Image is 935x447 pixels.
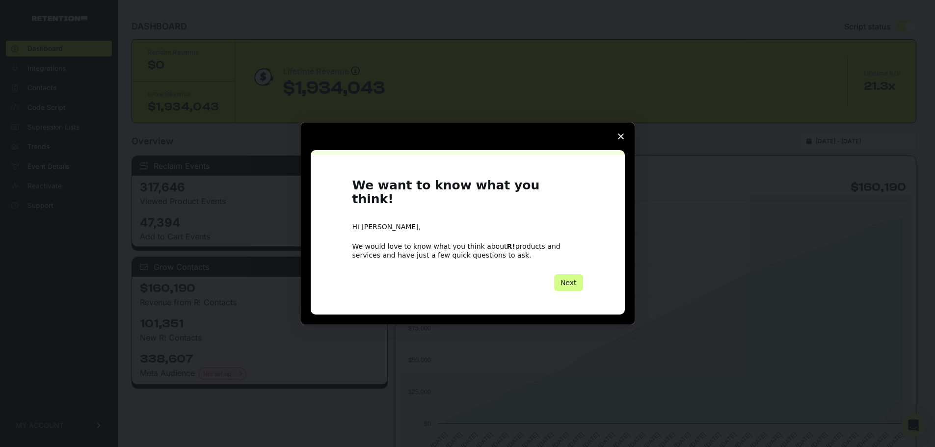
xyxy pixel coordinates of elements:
div: Hi [PERSON_NAME], [352,222,583,232]
span: Close survey [607,123,635,150]
b: R! [507,242,515,250]
h1: We want to know what you think! [352,179,583,212]
div: We would love to know what you think about products and services and have just a few quick questi... [352,242,583,260]
button: Next [554,274,583,291]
